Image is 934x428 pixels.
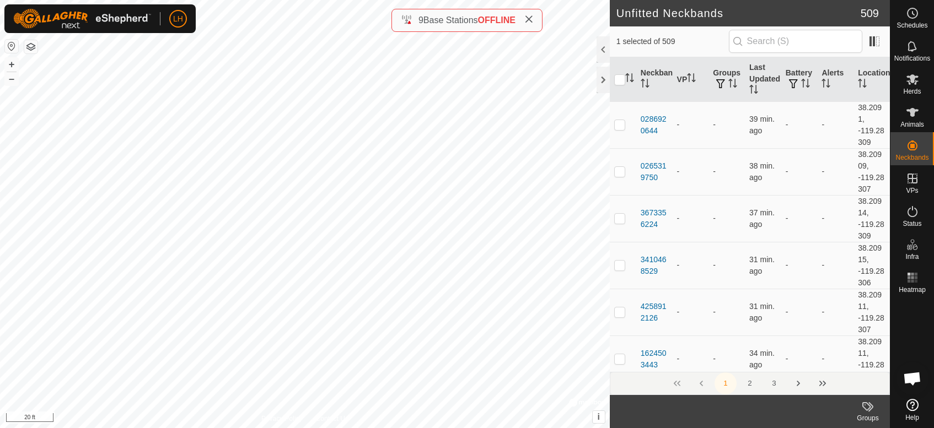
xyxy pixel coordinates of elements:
td: - [708,195,745,242]
td: 38.20914, -119.28309 [854,195,890,242]
th: Battery [781,57,818,102]
td: - [817,242,854,289]
p-sorticon: Activate to sort [858,80,867,89]
span: Help [905,414,919,421]
span: Neckbands [895,154,928,161]
span: Animals [900,121,924,128]
button: + [5,58,18,71]
p-sorticon: Activate to sort [687,75,696,84]
td: - [817,195,854,242]
app-display-virtual-paddock-transition: - [677,261,680,269]
td: 38.2091, -119.28309 [854,101,890,148]
span: 9 [418,15,423,25]
p-sorticon: Activate to sort [801,80,810,89]
td: - [781,101,818,148]
td: - [708,148,745,195]
p-sorticon: Activate to sort [749,86,758,95]
span: Oct 11, 2025, 3:07 PM [749,302,775,322]
span: 509 [861,5,879,21]
div: 1624503443 [641,348,668,371]
span: Oct 11, 2025, 2:59 PM [749,115,775,135]
td: - [708,289,745,335]
input: Search (S) [729,30,862,53]
p-sorticon: Activate to sort [822,80,830,89]
span: Oct 11, 2025, 3:05 PM [749,349,775,369]
td: - [817,335,854,382]
button: Map Layers [24,40,37,53]
span: Heatmap [899,286,926,293]
app-display-virtual-paddock-transition: - [677,214,680,223]
td: - [817,101,854,148]
td: 38.20911, -119.28307 [854,289,890,335]
span: Base Stations [423,15,478,25]
button: 2 [739,372,761,394]
app-display-virtual-paddock-transition: - [677,307,680,316]
a: Contact Us [316,414,348,424]
app-display-virtual-paddock-transition: - [677,120,680,129]
td: 38.20915, -119.28306 [854,242,890,289]
td: - [781,148,818,195]
h2: Unfitted Neckbands [616,7,861,20]
span: i [598,412,600,421]
div: 0286920644 [641,113,668,137]
span: Oct 11, 2025, 3:08 PM [749,255,775,275]
td: - [708,242,745,289]
span: Infra [905,253,919,260]
td: - [781,289,818,335]
button: Last Page [812,372,834,394]
p-sorticon: Activate to sort [625,75,634,84]
div: 4258912126 [641,301,668,324]
td: - [708,101,745,148]
p-sorticon: Activate to sort [641,80,649,89]
a: Privacy Policy [261,414,303,424]
app-display-virtual-paddock-transition: - [677,167,680,176]
div: 0265319750 [641,160,668,183]
th: Groups [708,57,745,102]
span: Status [903,220,921,227]
td: - [781,195,818,242]
button: 3 [763,372,785,394]
td: - [781,335,818,382]
app-display-virtual-paddock-transition: - [677,354,680,363]
span: Oct 11, 2025, 3:02 PM [749,208,775,229]
a: Help [890,394,934,425]
button: Reset Map [5,40,18,53]
span: 1 selected of 509 [616,36,729,47]
td: - [817,289,854,335]
button: Next Page [787,372,809,394]
th: Location [854,57,890,102]
button: 1 [715,372,737,394]
span: Schedules [897,22,927,29]
td: 38.20911, -119.28305 [854,335,890,382]
th: Alerts [817,57,854,102]
span: OFFLINE [478,15,516,25]
span: VPs [906,187,918,194]
div: 3673356224 [641,207,668,230]
th: Neckband [636,57,673,102]
td: - [708,335,745,382]
img: Gallagher Logo [13,9,151,29]
div: Open chat [896,362,929,395]
span: LH [173,13,183,25]
button: – [5,72,18,85]
span: Notifications [894,55,930,62]
span: Herds [903,88,921,95]
div: Groups [846,413,890,423]
td: 38.20909, -119.28307 [854,148,890,195]
td: - [817,148,854,195]
span: Oct 11, 2025, 3:01 PM [749,161,775,182]
button: i [593,411,605,423]
th: VP [673,57,709,102]
td: - [781,242,818,289]
th: Last Updated [745,57,781,102]
p-sorticon: Activate to sort [728,80,737,89]
div: 3410468529 [641,254,668,277]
